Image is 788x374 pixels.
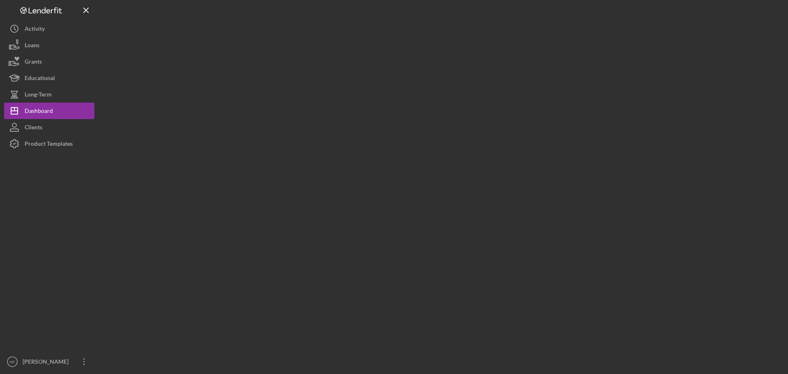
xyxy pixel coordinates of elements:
[25,53,42,72] div: Grants
[25,103,53,121] div: Dashboard
[10,360,15,364] text: HF
[25,135,73,154] div: Product Templates
[4,37,94,53] button: Loans
[25,86,52,105] div: Long-Term
[4,103,94,119] button: Dashboard
[25,119,42,138] div: Clients
[4,119,94,135] button: Clients
[4,86,94,103] button: Long-Term
[21,353,74,372] div: [PERSON_NAME]
[4,70,94,86] button: Educational
[4,53,94,70] button: Grants
[25,37,39,55] div: Loans
[4,21,94,37] button: Activity
[25,21,45,39] div: Activity
[4,135,94,152] button: Product Templates
[4,353,94,370] button: HF[PERSON_NAME]
[25,70,55,88] div: Educational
